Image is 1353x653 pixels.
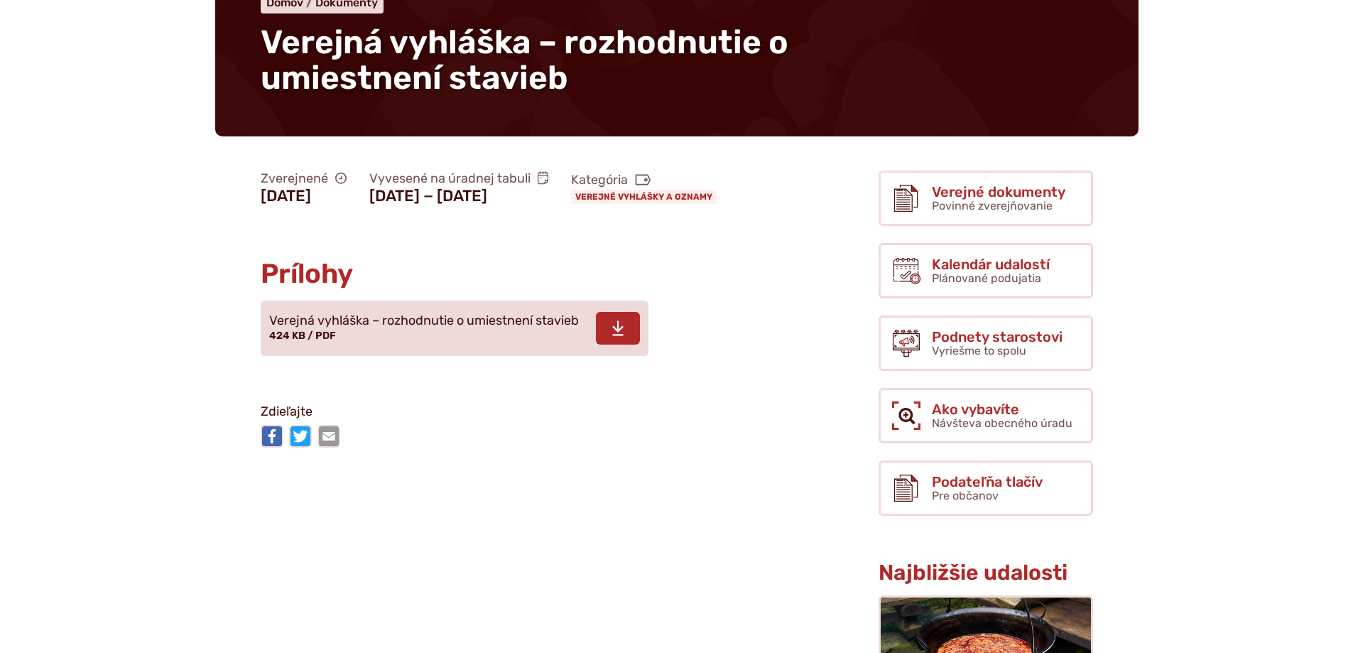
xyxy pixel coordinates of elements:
[571,190,717,204] a: Verejné vyhlášky a oznamy
[932,271,1041,285] span: Plánované podujatia
[269,314,579,328] span: Verejná vyhláška – rozhodnutie o umiestnení stavieb
[879,171,1093,226] a: Verejné dokumenty Povinné zverejňovanie
[879,388,1093,443] a: Ako vybavíte Návšteva obecného úradu
[261,301,648,356] a: Verejná vyhláška – rozhodnutie o umiestnení stavieb 424 KB / PDF
[932,344,1026,357] span: Vyriešme to spolu
[261,23,788,98] span: Verejná vyhláška – rozhodnutie o umiestnení stavieb
[932,474,1043,490] span: Podateľňa tlačív
[289,425,312,448] img: Zdieľať na Twitteri
[932,416,1072,430] span: Návšteva obecného úradu
[932,489,999,502] span: Pre občanov
[261,425,283,448] img: Zdieľať na Facebooku
[317,425,340,448] img: Zdieľať e-mailom
[879,315,1093,371] a: Podnety starostovi Vyriešme to spolu
[879,460,1093,516] a: Podateľňa tlačív Pre občanov
[932,199,1053,212] span: Povinné zverejňovanie
[932,329,1063,345] span: Podnety starostovi
[369,171,549,187] span: Vyvesené na úradnej tabuli
[369,187,549,205] figcaption: [DATE] − [DATE]
[261,171,347,187] span: Zverejnené
[879,561,1093,585] h3: Najbližšie udalosti
[932,184,1065,200] span: Verejné dokumenty
[261,401,765,423] p: Zdieľajte
[932,257,1050,272] span: Kalendár udalostí
[571,172,722,188] span: Kategória
[261,187,347,205] figcaption: [DATE]
[879,243,1093,298] a: Kalendár udalostí Plánované podujatia
[932,401,1072,417] span: Ako vybavíte
[261,259,765,289] h2: Prílohy
[269,330,336,342] span: 424 KB / PDF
